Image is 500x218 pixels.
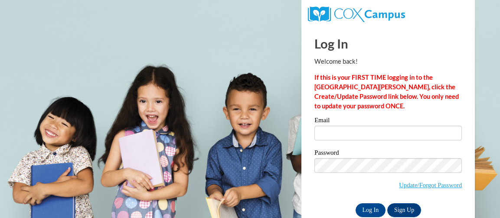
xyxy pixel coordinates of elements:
[314,74,459,110] strong: If this is your FIRST TIME logging in to the [GEOGRAPHIC_DATA][PERSON_NAME], click the Create/Upd...
[314,57,462,66] p: Welcome back!
[314,35,462,52] h1: Log In
[308,10,405,17] a: COX Campus
[387,203,421,217] a: Sign Up
[314,117,462,126] label: Email
[314,150,462,158] label: Password
[356,203,386,217] input: Log In
[399,182,462,189] a: Update/Forgot Password
[308,7,405,22] img: COX Campus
